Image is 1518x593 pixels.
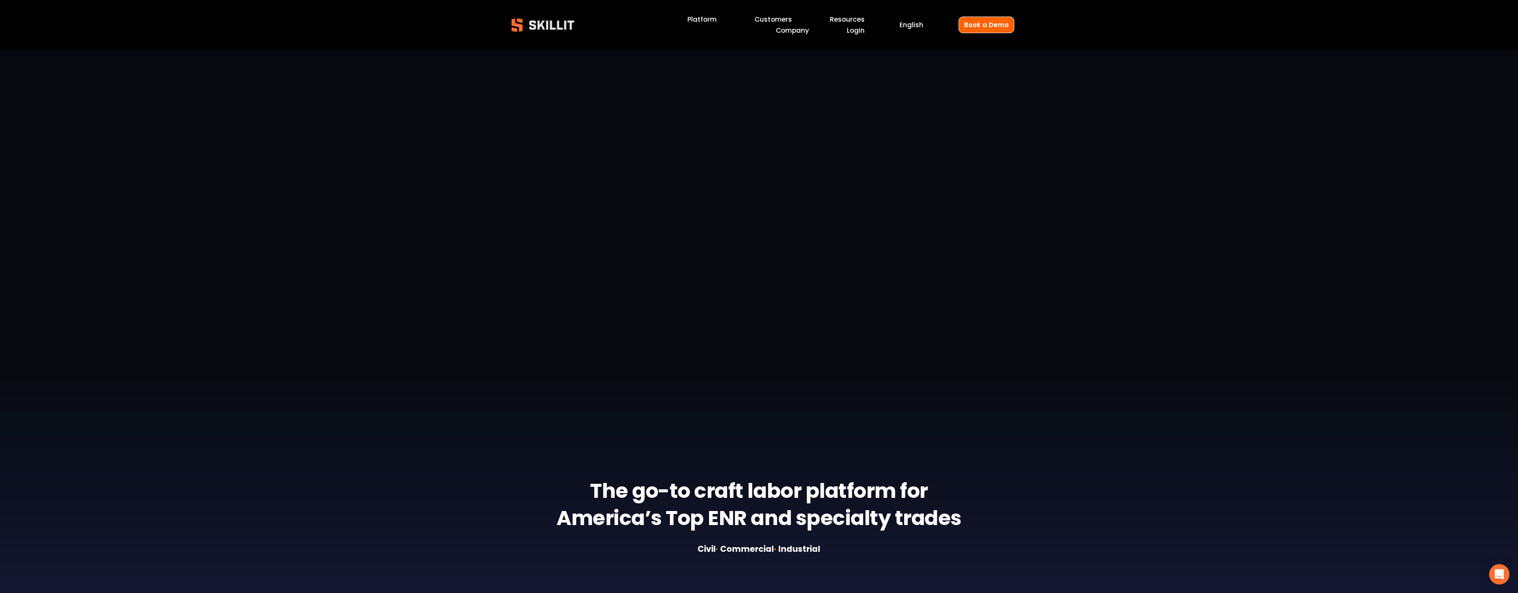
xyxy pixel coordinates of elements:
strong: Commercial [718,543,774,557]
a: Book a Demo [959,17,1014,33]
em: · [774,543,777,555]
em: · [716,543,718,555]
a: Login [847,25,865,37]
a: folder dropdown [830,14,865,25]
iframe: Jack Nix Full Interview Skillit Testimonial [504,150,1014,437]
a: Company [776,25,809,37]
strong: The go-to craft labor platform for America’s Top ENR and specialty trades [556,475,962,537]
a: Customers [755,14,792,25]
strong: Industrial [777,543,820,557]
a: Platform [687,14,717,25]
div: language picker [899,19,923,31]
span: Resources [830,14,865,24]
div: Open Intercom Messenger [1489,564,1509,585]
strong: Civil [698,543,716,557]
img: Skillit [504,12,582,38]
span: English [899,20,923,30]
